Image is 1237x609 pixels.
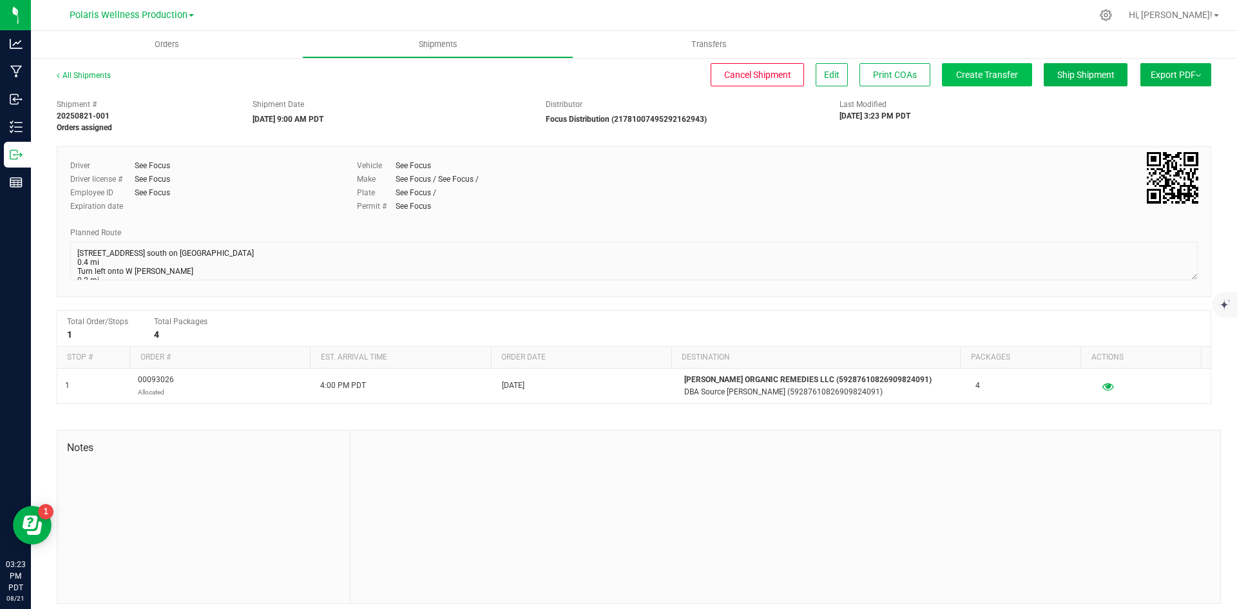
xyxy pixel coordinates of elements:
span: 4:00 PM PDT [320,380,366,392]
th: Stop # [57,347,129,369]
iframe: Resource center [13,506,52,545]
a: Orders [31,31,302,58]
span: [DATE] [502,380,524,392]
label: Last Modified [839,99,887,110]
label: Permit # [357,200,396,212]
inline-svg: Inbound [10,93,23,106]
iframe: Resource center unread badge [38,504,53,519]
span: Hi, [PERSON_NAME]! [1129,10,1213,20]
span: Print COAs [873,70,917,80]
th: Packages [960,347,1080,369]
span: Transfers [674,39,744,50]
button: Cancel Shipment [711,63,804,86]
strong: [DATE] 3:23 PM PDT [839,111,910,121]
p: 03:23 PM PDT [6,559,25,594]
th: Order # [129,347,310,369]
qrcode: 20250821-001 [1147,152,1198,204]
span: Cancel Shipment [724,70,791,80]
inline-svg: Manufacturing [10,65,23,78]
strong: 20250821-001 [57,111,110,121]
label: Vehicle [357,160,396,171]
div: See Focus [396,200,431,212]
label: Driver license # [70,173,135,185]
span: Shipment # [57,99,233,110]
label: Employee ID [70,187,135,198]
img: Scan me! [1147,152,1198,204]
div: Manage settings [1098,9,1114,21]
th: Est. arrival time [310,347,490,369]
div: See Focus / See Focus / [396,173,479,185]
label: Driver [70,160,135,171]
span: Total Packages [154,317,207,326]
div: See Focus [396,160,431,171]
div: See Focus [135,160,170,171]
span: Create Transfer [956,70,1018,80]
span: Planned Route [70,228,121,237]
label: Distributor [546,99,582,110]
strong: 1 [67,329,72,340]
label: Make [357,173,396,185]
inline-svg: Reports [10,176,23,189]
div: See Focus / [396,187,436,198]
button: Ship Shipment [1044,63,1127,86]
span: Ship Shipment [1057,70,1115,80]
p: Allocated [138,386,174,398]
p: DBA Source [PERSON_NAME] (59287610826909824091) [684,386,960,398]
strong: 4 [154,329,159,340]
label: Shipment Date [253,99,304,110]
strong: Focus Distribution (21781007495292162943) [546,115,707,124]
a: All Shipments [57,71,111,80]
inline-svg: Inventory [10,121,23,133]
button: Print COAs [859,63,930,86]
label: Plate [357,187,396,198]
a: Shipments [302,31,573,58]
strong: Orders assigned [57,123,112,132]
span: Edit [824,70,839,80]
span: 00093026 [138,374,174,398]
span: Total Order/Stops [67,317,128,326]
button: Edit [816,63,848,86]
a: Transfers [573,31,845,58]
span: Notes [67,440,340,456]
span: 4 [975,380,980,392]
span: 1 [65,380,70,392]
div: See Focus [135,187,170,198]
inline-svg: Analytics [10,37,23,50]
span: Polaris Wellness Production [70,10,187,21]
strong: [DATE] 9:00 AM PDT [253,115,323,124]
button: Export PDF [1140,63,1211,86]
p: 08/21 [6,594,25,603]
label: Expiration date [70,200,135,212]
button: Create Transfer [942,63,1032,86]
span: Shipments [401,39,475,50]
th: Actions [1080,347,1201,369]
span: Orders [137,39,197,50]
th: Destination [671,347,960,369]
th: Order date [491,347,671,369]
div: See Focus [135,173,170,185]
inline-svg: Outbound [10,148,23,161]
p: [PERSON_NAME] ORGANIC REMEDIES LLC (59287610826909824091) [684,374,960,386]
